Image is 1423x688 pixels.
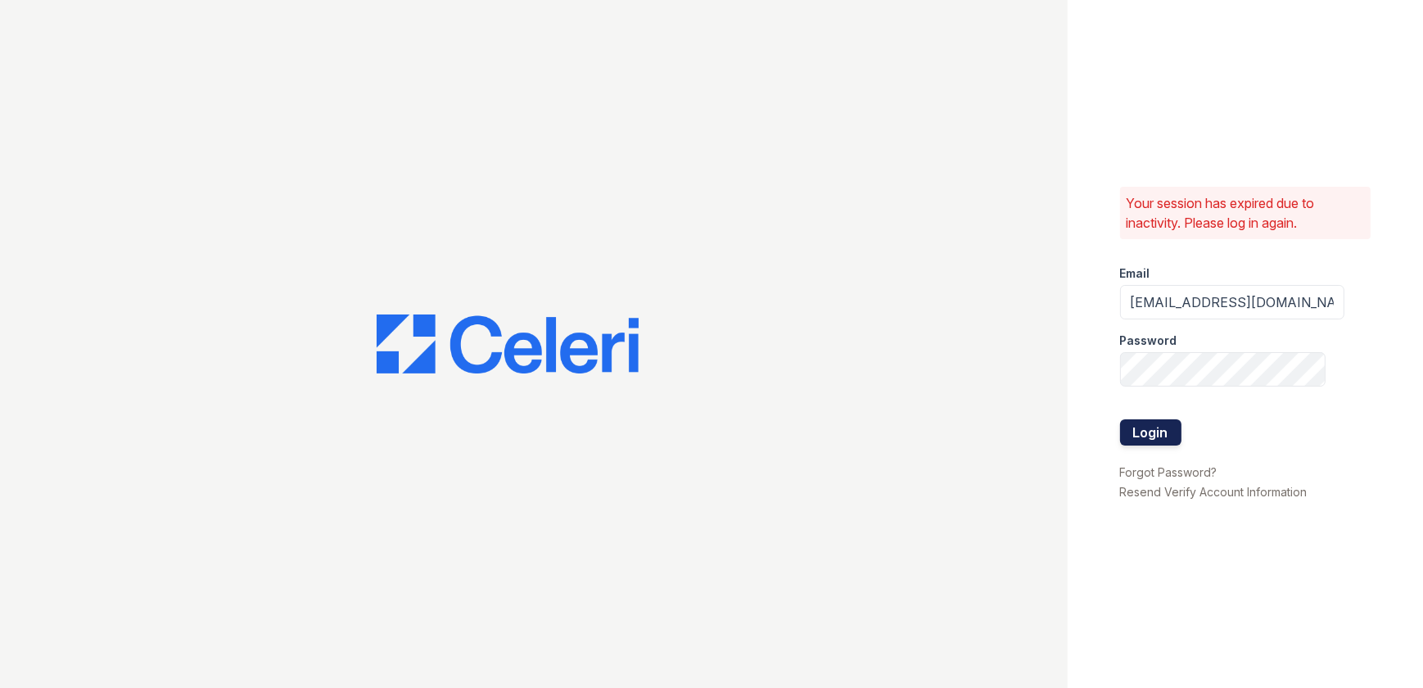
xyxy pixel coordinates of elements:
[1127,193,1365,233] p: Your session has expired due to inactivity. Please log in again.
[1120,465,1217,479] a: Forgot Password?
[1120,419,1181,446] button: Login
[1120,333,1177,349] label: Password
[1120,485,1308,499] a: Resend Verify Account Information
[1120,265,1150,282] label: Email
[377,315,639,373] img: CE_Logo_Blue-a8612792a0a2168367f1c8372b55b34899dd931a85d93a1a3d3e32e68fde9ad4.png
